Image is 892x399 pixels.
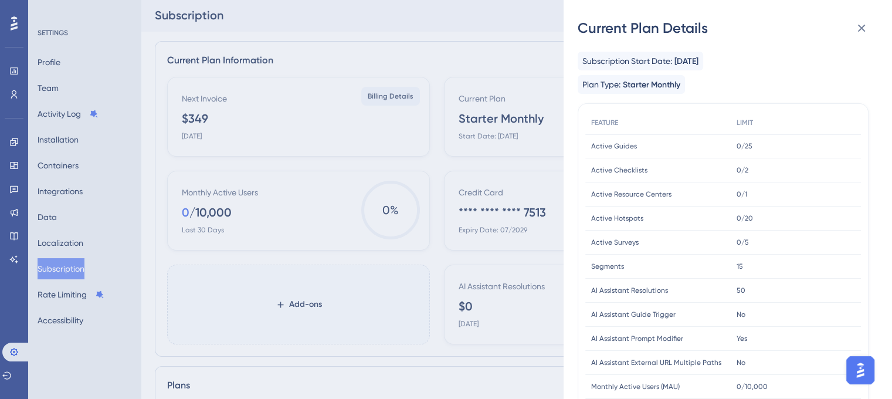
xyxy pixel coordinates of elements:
[737,141,752,151] span: 0/25
[591,358,721,367] span: AI Assistant External URL Multiple Paths
[591,334,683,343] span: AI Assistant Prompt Modifier
[737,238,749,247] span: 0/5
[591,286,668,295] span: AI Assistant Resolutions
[737,334,747,343] span: Yes
[578,19,878,38] div: Current Plan Details
[843,353,878,388] iframe: UserGuiding AI Assistant Launcher
[737,214,753,223] span: 0/20
[737,382,768,391] span: 0/10,000
[623,78,680,92] span: Starter Monthly
[737,310,745,319] span: No
[737,190,747,199] span: 0/1
[737,165,748,175] span: 0/2
[674,55,698,69] span: [DATE]
[591,190,671,199] span: Active Resource Centers
[591,214,643,223] span: Active Hotspots
[582,54,672,68] span: Subscription Start Date:
[737,358,745,367] span: No
[582,77,620,92] span: Plan Type:
[591,238,639,247] span: Active Surveys
[737,262,743,271] span: 15
[591,262,624,271] span: Segments
[591,118,618,127] span: FEATURE
[591,165,647,175] span: Active Checklists
[737,118,753,127] span: LIMIT
[737,286,745,295] span: 50
[591,310,676,319] span: AI Assistant Guide Trigger
[591,382,680,391] span: Monthly Active Users (MAU)
[591,141,637,151] span: Active Guides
